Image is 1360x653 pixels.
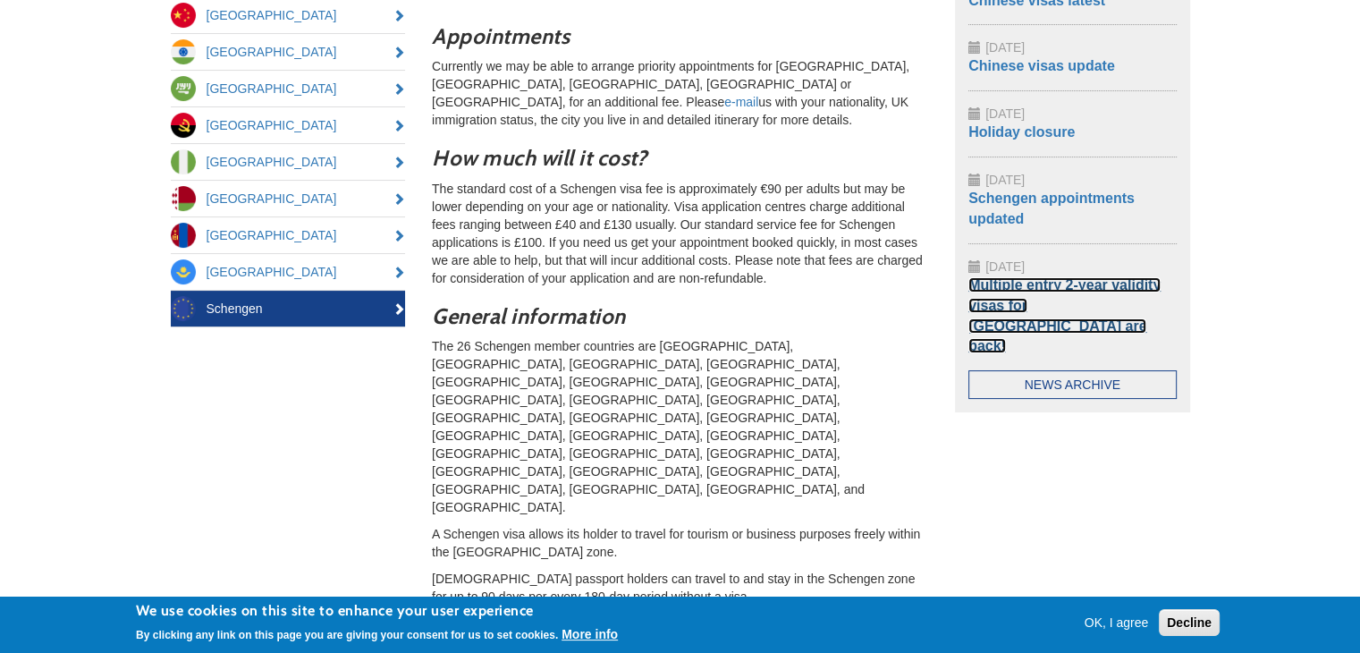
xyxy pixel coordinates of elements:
button: Decline [1159,609,1220,636]
em: General information [432,303,626,329]
em: How much will it cost? [432,145,646,171]
a: News Archive [968,370,1177,399]
a: Multiple entry 2-year validity visas for [GEOGRAPHIC_DATA] are back! [968,277,1161,354]
button: More info [562,625,618,643]
a: [GEOGRAPHIC_DATA] [171,181,406,216]
span: [DATE] [985,40,1025,55]
a: [GEOGRAPHIC_DATA] [171,107,406,143]
a: Chinese visas update [968,58,1115,73]
p: By clicking any link on this page you are giving your consent for us to set cookies. [136,629,558,641]
a: [GEOGRAPHIC_DATA] [171,34,406,70]
a: [GEOGRAPHIC_DATA] [171,217,406,253]
p: The 26 Schengen member countries are [GEOGRAPHIC_DATA], [GEOGRAPHIC_DATA], [GEOGRAPHIC_DATA], [GE... [432,337,928,516]
p: Currently we may be able to arrange priority appointments for [GEOGRAPHIC_DATA], [GEOGRAPHIC_DATA... [432,57,928,129]
p: [DEMOGRAPHIC_DATA] passport holders can travel to and stay in the Schengen zone for up to 90 days... [432,570,928,606]
a: Schengen [171,291,406,326]
p: A Schengen visa allows its holder to travel for tourism or business purposes freely within the [G... [432,525,928,561]
a: [GEOGRAPHIC_DATA] [171,144,406,180]
p: The standard cost of a Schengen visa fee is approximately €90 per adults but may be lower dependi... [432,180,928,287]
a: [GEOGRAPHIC_DATA] [171,254,406,290]
a: Schengen appointments updated [968,191,1135,226]
button: OK, I agree [1077,614,1156,632]
a: [GEOGRAPHIC_DATA] [171,71,406,106]
a: Holiday closure [968,124,1075,140]
span: [DATE] [985,259,1025,274]
em: Appointments [432,23,570,49]
a: e-mail [724,95,758,109]
h2: We use cookies on this site to enhance your user experience [136,601,618,621]
span: [DATE] [985,173,1025,187]
span: [DATE] [985,106,1025,121]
